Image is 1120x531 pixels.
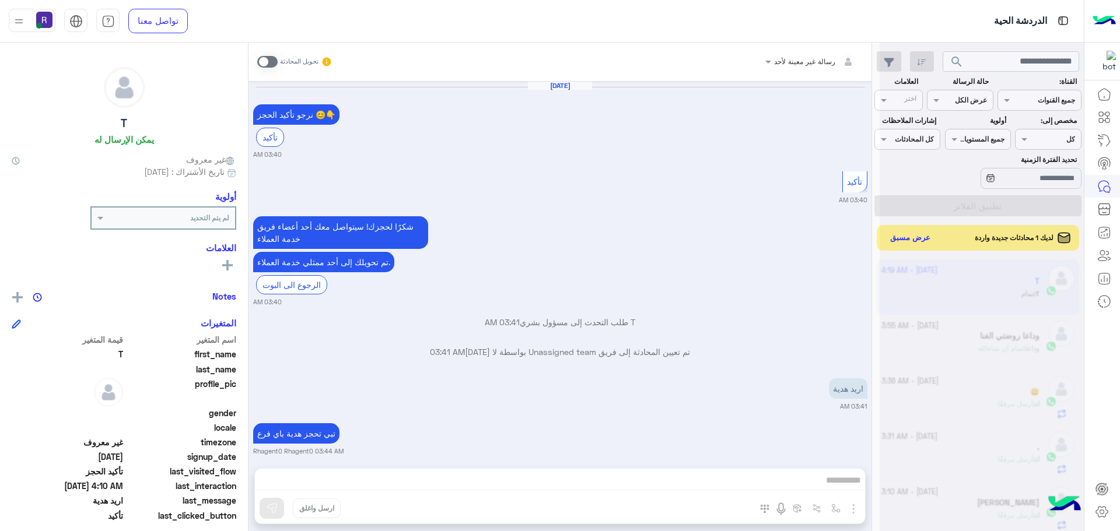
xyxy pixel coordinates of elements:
[12,436,123,448] span: غير معروف
[125,509,237,522] span: last_clicked_button
[774,57,835,66] span: رسالة غير معينة لأحد
[125,348,237,360] span: first_name
[829,378,867,399] p: 28/9/2025, 3:41 AM
[1044,484,1085,525] img: hulul-logo.png
[212,291,236,301] h6: Notes
[256,275,327,294] div: الرجوع الى البوت
[125,407,237,419] span: gender
[528,82,592,90] h6: [DATE]
[215,191,236,202] h6: أولوية
[253,446,344,456] small: Rhagent0 Rhagent0 03:44 AM
[874,195,1081,216] button: تطبيق الفلاتر
[125,494,237,507] span: last_message
[12,480,123,492] span: 2025-09-28T01:10:34.7858403Z
[280,57,318,66] small: تحويل المحادثة
[128,9,188,33] a: تواصل معنا
[253,423,339,444] p: 28/9/2025, 3:44 AM
[12,407,123,419] span: null
[190,213,229,222] b: لم يتم التحديد
[253,104,339,125] p: 28/9/2025, 3:40 AM
[12,465,123,477] span: تأكيد الحجز
[96,9,120,33] a: tab
[94,134,154,145] h6: يمكن الإرسال له
[36,12,52,28] img: userImage
[12,348,123,360] span: T
[12,509,123,522] span: تأكيد
[253,297,282,307] small: 03:40 AM
[125,378,237,405] span: profile_pic
[876,115,936,126] label: إشارات الملاحظات
[33,293,42,302] img: notes
[186,153,236,166] span: غير معروف
[125,333,237,346] span: اسم المتغير
[201,318,236,328] h6: المتغيرات
[256,128,284,147] div: تأكيد
[847,177,862,187] span: تأكيد
[253,252,394,272] p: 28/9/2025, 3:40 AM
[121,117,127,130] h5: T
[12,421,123,434] span: null
[904,93,918,107] div: اختر
[125,363,237,375] span: last_name
[12,242,236,253] h6: العلامات
[125,480,237,492] span: last_interaction
[144,166,225,178] span: تاريخ الأشتراك : [DATE]
[485,317,520,327] span: 03:41 AM
[125,465,237,477] span: last_visited_flow
[1056,13,1070,28] img: tab
[125,451,237,463] span: signup_date
[12,494,123,507] span: اريد هدية
[101,15,115,28] img: tab
[293,498,341,518] button: ارسل واغلق
[839,195,867,205] small: 03:40 AM
[12,333,123,346] span: قيمة المتغير
[125,436,237,448] span: timezone
[876,76,918,87] label: العلامات
[1093,9,1116,33] img: Logo
[840,402,867,411] small: 03:41 AM
[12,14,26,29] img: profile
[125,421,237,434] span: locale
[994,13,1047,29] p: الدردشة الحية
[69,15,83,28] img: tab
[253,150,282,159] small: 03:40 AM
[104,68,144,107] img: defaultAdmin.png
[253,346,867,358] p: تم تعيين المحادثة إلى فريق Unassigned team بواسطة لا [DATE]
[94,378,123,407] img: defaultAdmin.png
[253,316,867,328] p: T طلب التحدث إلى مسؤول بشري
[971,167,992,187] div: loading...
[253,216,428,249] p: 28/9/2025, 3:40 AM
[1095,51,1116,72] img: 322853014244696
[430,347,465,357] span: 03:41 AM
[12,451,123,463] span: 2025-09-28T00:38:27.718Z
[12,292,23,303] img: add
